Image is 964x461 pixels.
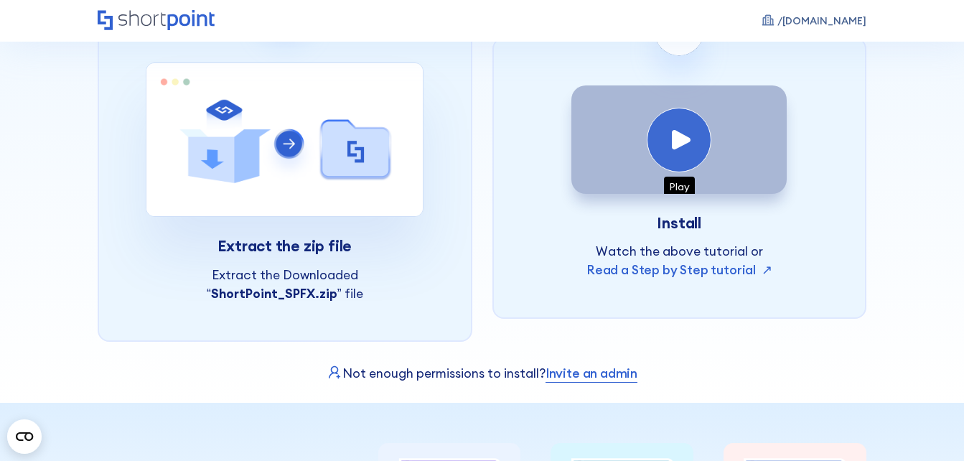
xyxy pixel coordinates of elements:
a: Invite an admin [546,364,637,383]
h3: Install [586,214,772,232]
span: [DOMAIN_NAME] [782,14,866,27]
a: Home [98,10,215,32]
button: Open CMP widget [7,419,42,454]
p: Extract the Downloaded “ ” file [146,266,423,304]
iframe: Chat Widget [892,392,964,461]
span: ShortPoint_SPFX.zip [211,285,337,302]
div: / [777,16,866,26]
a: Read a Step by Step tutorial ↗ [586,261,772,278]
p: Watch the above tutorial or [586,242,772,280]
p: Not enough permissions to install? [98,362,866,383]
h3: Extract the zip file [146,237,423,255]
